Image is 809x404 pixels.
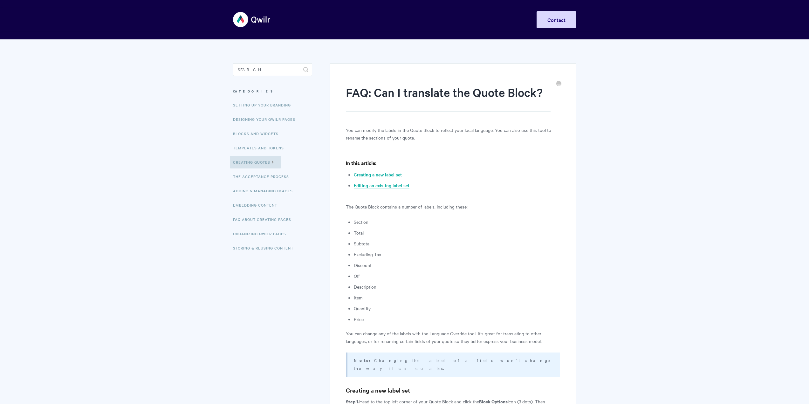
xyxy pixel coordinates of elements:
a: Designing Your Qwilr Pages [233,113,300,126]
strong: Note: [354,357,374,363]
p: The Quote Block contains a number of labels, including these: [346,203,560,210]
a: Creating a new label set [354,171,402,178]
a: Contact [537,11,576,28]
li: Excluding Tax [354,250,560,258]
p: You can modify the labels in the Quote Block to reflect your local language. You can also use thi... [346,126,560,141]
li: Off [354,272,560,280]
p: You can change any of the labels with the Language Override tool. It's great for translating to o... [346,330,560,345]
img: Qwilr Help Center [233,8,271,31]
a: FAQ About Creating Pages [233,213,296,226]
li: Price [354,315,560,323]
li: Item [354,294,560,301]
h3: Creating a new label set [346,386,560,395]
h3: Categories [233,86,312,97]
a: Organizing Qwilr Pages [233,227,291,240]
li: Description [354,283,560,291]
a: Setting up your Branding [233,99,296,111]
a: Print this Article [556,80,561,87]
a: Storing & Reusing Content [233,242,298,254]
li: Quantity [354,305,560,312]
a: Editing an existing label set [354,182,409,189]
strong: In this article: [346,159,376,166]
input: Search [233,63,312,76]
p: Changing the label of a field won't change the way it calculates. [354,356,552,372]
li: Section [354,218,560,226]
a: Embedding Content [233,199,282,211]
a: The Acceptance Process [233,170,294,183]
li: Total [354,229,560,236]
a: Blocks and Widgets [233,127,283,140]
li: Discount [354,261,560,269]
li: Subtotal [354,240,560,247]
a: Adding & Managing Images [233,184,298,197]
h1: FAQ: Can I translate the Quote Block? [346,84,550,112]
a: Creating Quotes [230,156,281,168]
a: Templates and Tokens [233,141,289,154]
